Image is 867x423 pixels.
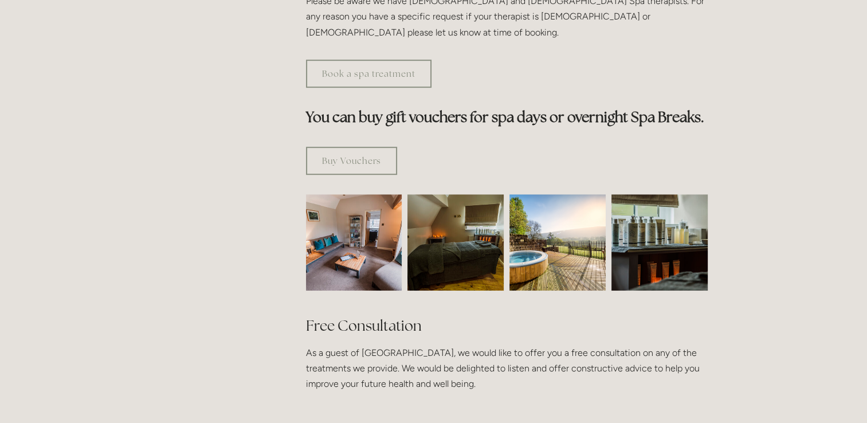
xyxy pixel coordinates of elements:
[306,316,708,336] h2: Free Consultation
[509,194,606,291] img: Outdoor jacuzzi with a view of the Peak District, Losehill House Hotel and Spa
[306,345,708,392] p: As a guest of [GEOGRAPHIC_DATA], we would like to offer you a free consultation on any of the tre...
[306,108,704,126] strong: You can buy gift vouchers for spa days or overnight Spa Breaks.
[306,60,431,88] a: Book a spa treatment
[306,147,397,175] a: Buy Vouchers
[383,194,528,291] img: Spa room, Losehill House Hotel and Spa
[587,194,732,291] img: Body creams in the spa room, Losehill House Hotel and Spa
[282,194,426,291] img: Waiting room, spa room, Losehill House Hotel and Spa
